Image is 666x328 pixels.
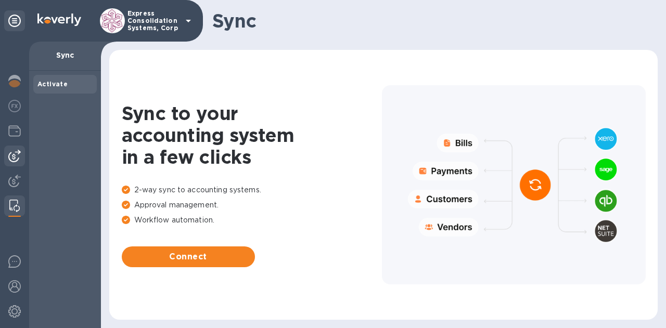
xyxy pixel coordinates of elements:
img: Foreign exchange [8,100,21,112]
p: Express Consolidation Systems, Corp [127,10,180,32]
p: Approval management. [122,200,382,211]
img: Logo [37,14,81,26]
button: Connect [122,246,255,267]
h1: Sync to your accounting system in a few clicks [122,102,382,168]
p: 2-way sync to accounting systems. [122,185,382,195]
h1: Sync [212,10,649,32]
img: Wallets [8,125,21,137]
p: Sync [37,50,93,60]
p: Workflow automation. [122,215,382,226]
div: Unpin categories [4,10,25,31]
span: Connect [130,251,247,263]
b: Activate [37,80,68,88]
